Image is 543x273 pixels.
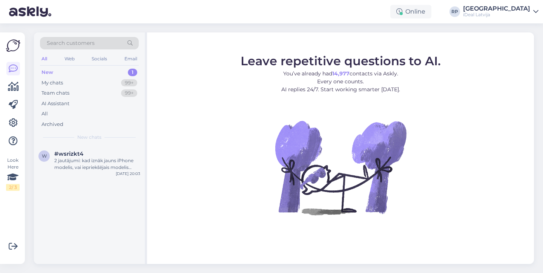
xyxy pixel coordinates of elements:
[77,134,101,141] span: New chats
[6,184,20,191] div: 2 / 3
[41,79,63,87] div: My chats
[41,110,48,118] div: All
[54,150,83,157] span: #wsrizkt4
[241,70,441,94] p: You’ve already had contacts via Askly. Every one counts. AI replies 24/7. Start working smarter [...
[116,171,140,176] div: [DATE] 20:03
[41,89,69,97] div: Team chats
[128,69,137,76] div: 1
[47,39,95,47] span: Search customers
[449,6,460,17] div: RP
[41,121,63,128] div: Archived
[332,70,350,77] b: 14,977
[463,6,538,18] a: [GEOGRAPHIC_DATA]iDeal Latvija
[123,54,139,64] div: Email
[241,54,441,68] span: Leave repetitive questions to AI.
[54,157,140,171] div: 2 jautājumi: kad iznāk jauns iPhone modelis, vai iepriekšējais modelis krītas cenu ziņā un vai ir...
[42,153,47,159] span: w
[463,12,530,18] div: iDeal Latvija
[121,79,137,87] div: 99+
[121,89,137,97] div: 99+
[40,54,49,64] div: All
[6,157,20,191] div: Look Here
[63,54,76,64] div: Web
[41,100,69,107] div: AI Assistant
[41,69,53,76] div: New
[273,100,408,235] img: No Chat active
[390,5,431,18] div: Online
[6,38,20,53] img: Askly Logo
[90,54,109,64] div: Socials
[463,6,530,12] div: [GEOGRAPHIC_DATA]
